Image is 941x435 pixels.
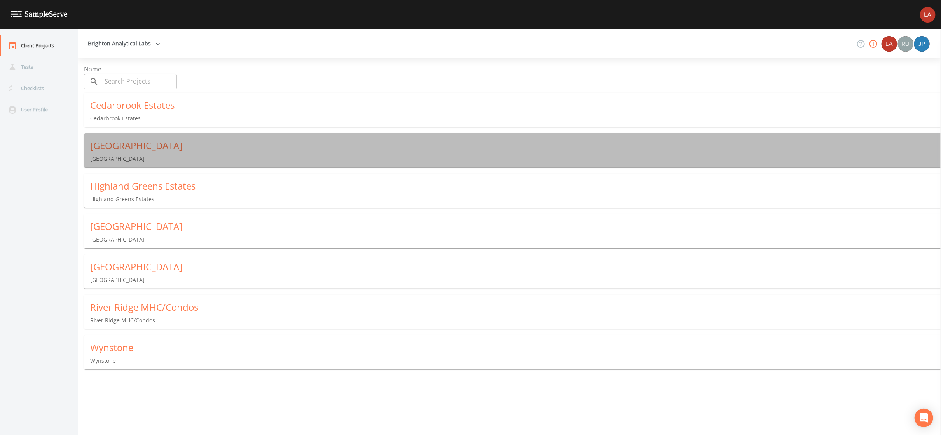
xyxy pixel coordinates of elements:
div: Open Intercom Messenger [915,409,933,427]
p: Cedarbrook Estates [90,115,941,122]
p: [GEOGRAPHIC_DATA] [90,236,941,244]
div: Highland Greens Estates [90,180,941,192]
img: bd2ccfa184a129701e0c260bc3a09f9b [920,7,936,23]
p: River Ridge MHC/Condos [90,317,941,324]
img: bd2ccfa184a129701e0c260bc3a09f9b [882,36,897,52]
div: Joshua gere Paul [914,36,930,52]
div: Wynstone [90,341,941,354]
img: 41241ef155101aa6d92a04480b0d0000 [914,36,930,52]
p: Highland Greens Estates [90,195,941,203]
div: Russell Schindler [897,36,914,52]
input: Search Projects [102,74,177,89]
div: [GEOGRAPHIC_DATA] [90,139,941,152]
div: Brighton Analytical [881,36,897,52]
p: [GEOGRAPHIC_DATA] [90,276,941,284]
img: logo [11,11,68,18]
div: River Ridge MHC/Condos [90,301,941,313]
div: Cedarbrook Estates [90,99,941,111]
img: a5c06d64ce99e847b6841ccd0307af82 [898,36,913,52]
div: [GEOGRAPHIC_DATA] [90,261,941,273]
p: [GEOGRAPHIC_DATA] [90,155,941,163]
span: Name [84,65,101,73]
p: Wynstone [90,357,941,365]
button: Brighton Analytical Labs [85,37,163,51]
div: [GEOGRAPHIC_DATA] [90,220,941,233]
